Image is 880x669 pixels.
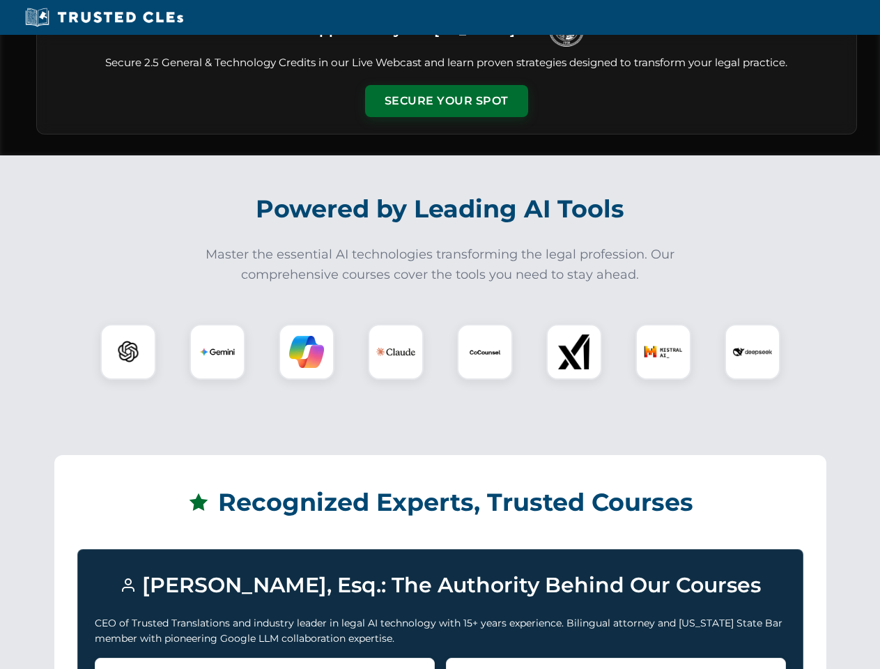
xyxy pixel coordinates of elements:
[54,55,840,71] p: Secure 2.5 General & Technology Credits in our Live Webcast and learn proven strategies designed ...
[365,85,528,117] button: Secure Your Spot
[635,324,691,380] div: Mistral AI
[368,324,424,380] div: Claude
[279,324,334,380] div: Copilot
[108,332,148,372] img: ChatGPT Logo
[190,324,245,380] div: Gemini
[289,334,324,369] img: Copilot Logo
[54,185,826,233] h2: Powered by Leading AI Tools
[196,245,684,285] p: Master the essential AI technologies transforming the legal profession. Our comprehensive courses...
[77,478,803,527] h2: Recognized Experts, Trusted Courses
[95,567,786,604] h3: [PERSON_NAME], Esq.: The Authority Behind Our Courses
[725,324,780,380] div: DeepSeek
[100,324,156,380] div: ChatGPT
[546,324,602,380] div: xAI
[200,334,235,369] img: Gemini Logo
[457,324,513,380] div: CoCounsel
[95,615,786,647] p: CEO of Trusted Translations and industry leader in legal AI technology with 15+ years experience....
[733,332,772,371] img: DeepSeek Logo
[21,7,187,28] img: Trusted CLEs
[644,332,683,371] img: Mistral AI Logo
[468,334,502,369] img: CoCounsel Logo
[557,334,592,369] img: xAI Logo
[376,332,415,371] img: Claude Logo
